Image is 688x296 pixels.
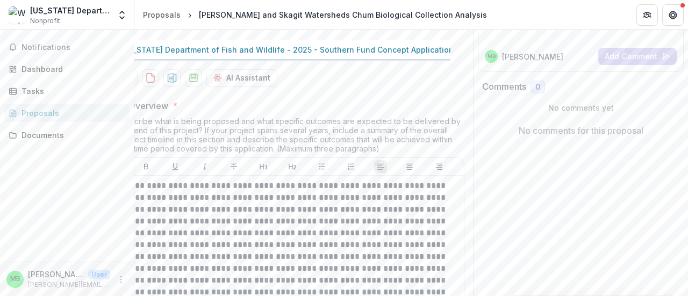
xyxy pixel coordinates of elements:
a: Tasks [4,82,130,100]
button: Italicize [198,160,211,173]
a: Proposals [139,7,185,23]
p: No comments for this proposal [519,124,643,137]
button: download-proposal [142,69,159,86]
div: [US_STATE] Department of Fish and Wildlife [30,5,110,16]
button: Heading 1 [257,160,270,173]
button: Notifications [4,39,130,56]
button: Align Center [403,160,416,173]
button: Add Comment [598,48,677,65]
div: Describe what is being proposed and what specific outcomes are expected to be delivered by the en... [120,117,464,157]
p: 1. Overview [120,99,168,112]
p: [PERSON_NAME] [28,269,84,280]
a: Dashboard [4,60,130,78]
nav: breadcrumb [139,7,491,23]
button: Partners [636,4,658,26]
a: Documents [4,126,130,144]
a: Proposals [4,104,130,122]
span: 0 [535,83,540,92]
button: Underline [169,160,182,173]
div: Matthew Bogaard [10,276,20,283]
span: Notifications [21,43,125,52]
button: Strike [227,160,240,173]
button: More [114,273,127,286]
img: Washington Department of Fish and Wildlife [9,6,26,24]
div: Proposals [21,107,121,119]
button: Bullet List [316,160,328,173]
p: User [88,270,110,279]
button: Open entity switcher [114,4,130,26]
div: [PERSON_NAME] and Skagit Watersheds Chum Biological Collection Analysis [199,9,487,20]
p: [US_STATE] Department of Fish and Wildlife - 2025 - Southern Fund Concept Application Form 2026 [120,44,495,55]
button: AI Assistant [206,69,277,86]
button: download-proposal [185,69,202,86]
h2: Comments [482,82,526,92]
div: Tasks [21,85,121,97]
p: No comments yet [482,102,679,113]
div: Documents [21,129,121,141]
button: download-proposal [163,69,181,86]
div: Dashboard [21,63,121,75]
button: Align Left [374,160,387,173]
button: Bold [140,160,153,173]
button: Heading 2 [286,160,299,173]
button: Get Help [662,4,684,26]
button: Ordered List [345,160,357,173]
p: [PERSON_NAME][EMAIL_ADDRESS][PERSON_NAME][DOMAIN_NAME] [28,280,110,290]
div: Proposals [143,9,181,20]
div: Matthew Bogaard [488,54,496,59]
button: Align Right [433,160,446,173]
p: [PERSON_NAME] [502,51,563,62]
span: Nonprofit [30,16,60,26]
